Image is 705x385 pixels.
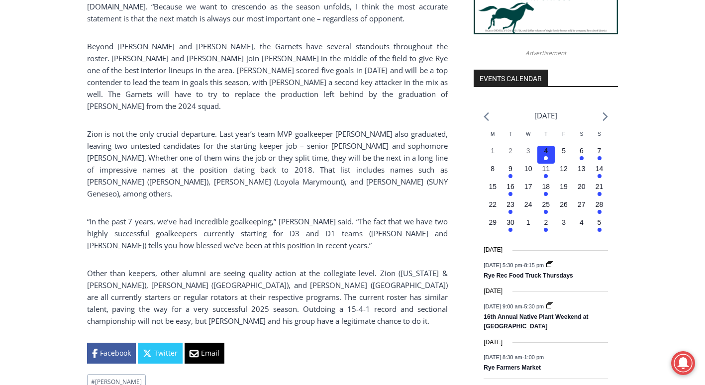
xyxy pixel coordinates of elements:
button: 15 [484,182,502,199]
button: 24 [519,199,537,217]
button: 2 [502,146,519,164]
time: 29 [489,218,497,226]
div: Friday [555,130,573,146]
span: T [509,131,512,137]
button: 25 Has events [537,199,555,217]
a: Rye Farmers Market [484,364,541,372]
time: 27 [578,200,586,208]
div: "The first chef I interviewed talked about coming to [GEOGRAPHIC_DATA] from [GEOGRAPHIC_DATA] in ... [251,0,470,96]
p: Zion is not the only crucial departure. Last year’s team MVP goalkeeper [PERSON_NAME] also gradua... [87,128,448,199]
em: Has events [544,174,548,178]
time: 3 [526,147,530,155]
time: 5 [598,218,602,226]
span: [DATE] 5:30 pm [484,262,522,268]
time: 30 [506,218,514,226]
time: 21 [596,183,604,191]
span: S [598,131,601,137]
span: T [544,131,547,137]
time: 28 [596,200,604,208]
time: 1 [491,147,495,155]
time: 26 [560,200,568,208]
button: 5 [555,146,573,164]
button: 23 Has events [502,199,519,217]
button: 22 [484,199,502,217]
time: 20 [578,183,586,191]
div: Located at [STREET_ADDRESS][PERSON_NAME] [102,62,141,119]
span: Open Tues. - Sun. [PHONE_NUMBER] [3,102,98,140]
h2: Events Calendar [474,70,548,87]
time: 2 [508,147,512,155]
a: Facebook [87,343,136,364]
button: 17 [519,182,537,199]
time: 14 [596,165,604,173]
time: [DATE] [484,338,503,347]
time: [DATE] [484,287,503,296]
a: Next month [603,112,608,121]
time: 5 [562,147,566,155]
button: 20 [573,182,591,199]
time: 9 [508,165,512,173]
em: Has events [508,210,512,214]
li: [DATE] [534,109,557,122]
em: Has events [508,228,512,232]
span: 5:30 pm [524,303,544,309]
a: Intern @ [DOMAIN_NAME] [239,96,482,124]
time: 8 [491,165,495,173]
time: - [484,354,544,360]
button: 11 Has events [537,164,555,182]
span: W [526,131,530,137]
time: 3 [562,218,566,226]
div: Sunday [591,130,608,146]
time: 24 [524,200,532,208]
time: 11 [542,165,550,173]
span: M [491,131,495,137]
button: 10 [519,164,537,182]
span: 8:15 pm [524,262,544,268]
time: [DATE] [484,245,503,255]
time: - [484,262,545,268]
time: 25 [542,200,550,208]
p: Other than keepers, other alumni are seeing quality action at the collegiate level. Zion ([US_STA... [87,267,448,327]
div: Tuesday [502,130,519,146]
time: 15 [489,183,497,191]
em: Has events [544,210,548,214]
button: 21 Has events [591,182,608,199]
button: 1 [484,146,502,164]
time: 10 [524,165,532,173]
time: 19 [560,183,568,191]
time: 18 [542,183,550,191]
em: Has events [544,156,548,160]
a: Open Tues. - Sun. [PHONE_NUMBER] [0,100,100,124]
em: Has events [598,228,602,232]
button: 5 Has events [591,217,608,235]
button: 4 [573,217,591,235]
button: 2 Has events [537,217,555,235]
span: F [562,131,565,137]
span: 1:00 pm [524,354,544,360]
button: 29 [484,217,502,235]
button: 8 [484,164,502,182]
div: Wednesday [519,130,537,146]
span: S [580,131,583,137]
time: 6 [580,147,584,155]
span: Advertisement [515,48,576,58]
div: Saturday [573,130,591,146]
time: 23 [506,200,514,208]
em: Has events [508,192,512,196]
time: 7 [598,147,602,155]
em: Has events [508,174,512,178]
button: 4 Has events [537,146,555,164]
em: Has events [598,156,602,160]
button: 7 Has events [591,146,608,164]
p: “In the past 7 years, we’ve had incredible goalkeeping,” [PERSON_NAME] said. “The fact that we ha... [87,215,448,251]
button: 9 Has events [502,164,519,182]
button: 3 [555,217,573,235]
a: Rye Rec Food Truck Thursdays [484,272,573,280]
a: Email [185,343,224,364]
button: 12 [555,164,573,182]
time: 16 [506,183,514,191]
button: 28 Has events [591,199,608,217]
button: 19 [555,182,573,199]
button: 30 Has events [502,217,519,235]
time: 13 [578,165,586,173]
